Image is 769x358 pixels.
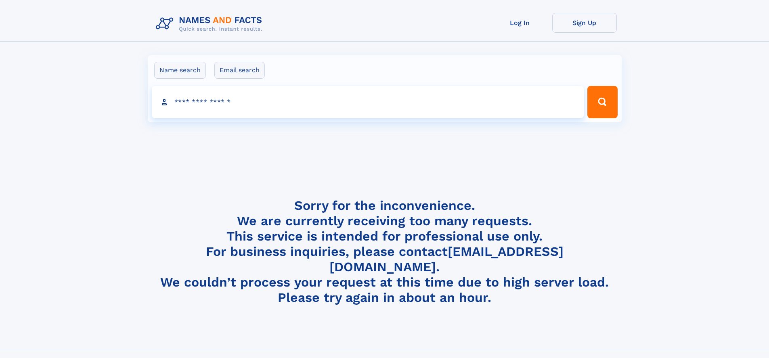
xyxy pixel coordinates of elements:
[552,13,617,33] a: Sign Up
[329,244,564,274] a: [EMAIL_ADDRESS][DOMAIN_NAME]
[154,62,206,79] label: Name search
[152,86,584,118] input: search input
[214,62,265,79] label: Email search
[587,86,617,118] button: Search Button
[488,13,552,33] a: Log In
[153,198,617,306] h4: Sorry for the inconvenience. We are currently receiving too many requests. This service is intend...
[153,13,269,35] img: Logo Names and Facts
